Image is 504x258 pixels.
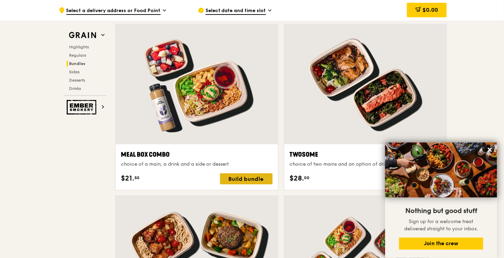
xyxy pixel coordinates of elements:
[404,219,478,232] span: Sign up for a welcome treat delivered straight to your inbox.
[67,29,98,42] img: Grain web logo
[69,70,80,74] span: Sides
[121,150,273,159] div: Meal Box Combo
[290,150,441,159] div: Twosome
[69,45,89,49] span: Highlights
[69,86,81,91] span: Drinks
[422,7,438,13] span: $0.00
[69,53,86,58] span: Regulars
[220,173,273,184] div: Build bundle
[399,238,483,250] button: Join the crew
[405,207,477,215] span: Nothing but good stuff
[67,100,98,114] img: Ember Smokery web logo
[290,173,304,184] span: $28.
[206,7,266,15] span: Select date and time slot
[385,142,497,197] img: DSC07876-Edit02-Large.jpeg
[135,175,140,181] span: 50
[304,175,310,181] span: 00
[484,144,495,155] button: Close
[121,161,273,168] div: choice of a main, a drink and a side or dessert
[290,161,441,168] div: choice of two mains and an option of drinks, desserts and sides
[121,173,135,184] span: $21.
[66,7,161,15] span: Select a delivery address or Food Point
[69,61,86,66] span: Bundles
[69,78,85,83] span: Desserts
